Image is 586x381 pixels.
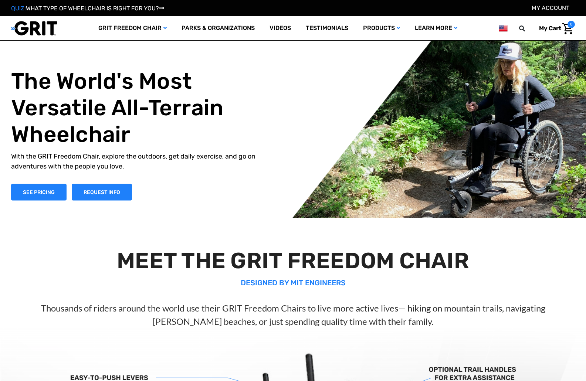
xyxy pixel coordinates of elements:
span: QUIZ: [11,5,26,12]
a: Slide number 1, Request Information [72,184,132,200]
a: Products [356,16,407,40]
a: Cart with 0 items [534,21,575,36]
a: Account [532,4,569,11]
img: us.png [499,24,508,33]
p: DESIGNED BY MIT ENGINEERS [15,277,572,288]
a: Testimonials [298,16,356,40]
span: 0 [568,21,575,28]
h1: The World's Most Versatile All-Terrain Wheelchair [11,68,272,147]
a: Learn More [407,16,465,40]
img: GRIT All-Terrain Wheelchair and Mobility Equipment [11,21,57,36]
a: QUIZ:WHAT TYPE OF WHEELCHAIR IS RIGHT FOR YOU? [11,5,164,12]
a: Shop Now [11,184,67,200]
h2: MEET THE GRIT FREEDOM CHAIR [15,248,572,274]
img: Cart [562,23,573,34]
a: Videos [262,16,298,40]
input: Search [522,21,534,36]
a: GRIT Freedom Chair [91,16,174,40]
span: My Cart [539,25,561,32]
p: Thousands of riders around the world use their GRIT Freedom Chairs to live more active lives— hik... [15,302,572,328]
a: Parks & Organizations [174,16,262,40]
p: With the GRIT Freedom Chair, explore the outdoors, get daily exercise, and go on adventures with ... [11,151,272,171]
